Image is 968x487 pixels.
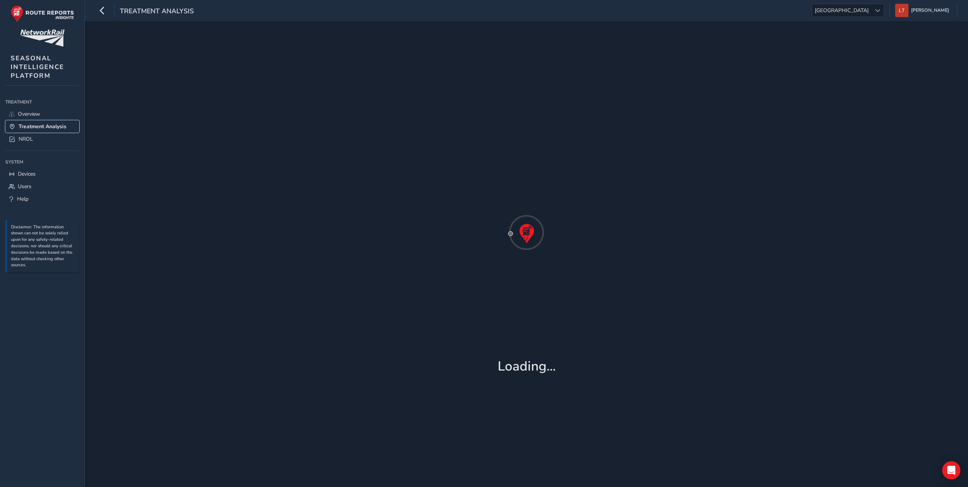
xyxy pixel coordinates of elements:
span: Overview [18,110,40,118]
a: Devices [5,168,79,180]
a: NROL [5,133,79,145]
img: diamond-layout [895,4,908,17]
span: Users [18,183,31,190]
h1: Loading... [498,358,556,374]
div: System [5,156,79,168]
a: Help [5,193,79,205]
span: [PERSON_NAME] [911,4,949,17]
a: Overview [5,108,79,120]
a: Treatment Analysis [5,120,79,133]
span: [GEOGRAPHIC_DATA] [812,4,871,17]
img: customer logo [20,30,64,47]
a: Users [5,180,79,193]
span: SEASONAL INTELLIGENCE PLATFORM [11,54,64,80]
p: Disclaimer: The information shown can not be solely relied upon for any safety-related decisions,... [11,224,75,269]
img: rr logo [11,5,74,22]
span: Treatment Analysis [120,6,194,17]
button: [PERSON_NAME] [895,4,952,17]
div: Treatment [5,96,79,108]
span: NROL [19,135,33,143]
span: Treatment Analysis [19,123,66,130]
span: Devices [18,170,36,178]
div: Open Intercom Messenger [942,461,960,479]
span: Help [17,195,28,203]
